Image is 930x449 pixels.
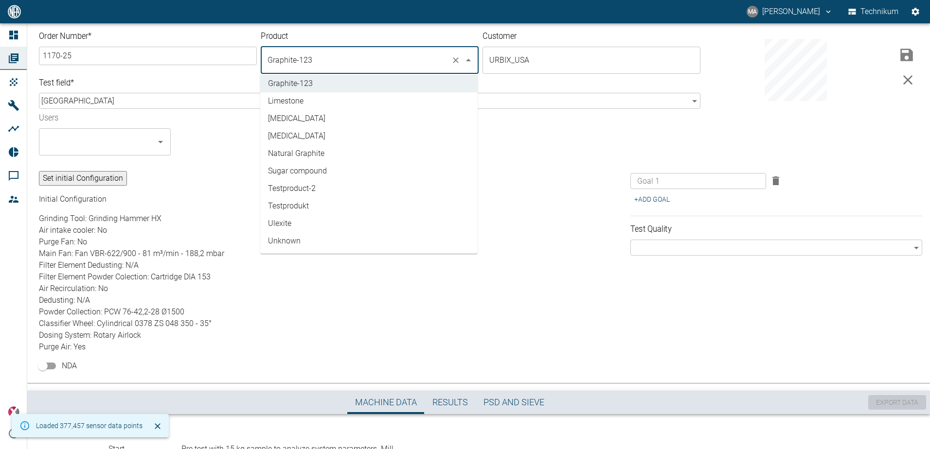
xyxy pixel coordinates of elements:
[39,248,331,259] span: Main Fan :
[39,306,331,318] span: Powder Collection :
[745,3,834,20] button: mateus.andrade@neuman-esser.com.br
[62,360,77,372] span: NDA
[7,5,22,18] img: logo
[39,294,331,306] span: Dedusting :
[449,53,463,67] button: Clear
[89,214,161,223] span: Grinding Hammer HX
[125,260,139,270] span: N/A
[39,283,331,294] span: Air Recirculation :
[39,271,331,283] span: Filter Element Powder Colection :
[260,92,478,110] li: Limestone
[39,93,368,109] div: [GEOGRAPHIC_DATA]
[39,236,331,248] span: Purge Fan :
[77,237,87,246] span: No
[39,171,127,186] button: Set initial Configuration
[97,225,107,235] span: No
[39,329,331,341] span: Dosing System :
[93,330,141,340] span: Rotary Airlock
[462,53,475,67] button: Close
[260,232,478,250] li: Unknown
[487,51,681,69] input: no customer
[260,180,478,197] li: Testproduct-2
[151,272,211,281] span: Cartridge DIA 153
[260,162,478,180] li: Sugar compound
[39,224,331,236] span: Air intake cooler :
[260,127,478,145] li: [MEDICAL_DATA]
[75,249,224,258] span: Fan VBR-622/900 - 81 m³/min - 188,2 mbar
[907,3,924,20] button: Settings
[77,295,90,305] span: N/A
[39,31,202,42] label: Order Number *
[704,39,887,101] div: Copy to clipboard
[39,193,331,205] p: Initial Configuration
[98,284,108,293] span: No
[372,93,700,109] div: ICM-[GEOGRAPHIC_DATA]
[39,112,138,124] label: Users
[483,397,544,408] span: PSD and Sieve
[39,213,331,224] span: Grinding Tool :
[260,215,478,232] li: Ulexite
[260,75,478,92] li: Graphite-123
[347,391,425,414] button: Machine Data
[36,417,143,434] div: Loaded 377,457 sensor data points
[483,31,646,42] label: Customer
[260,197,478,215] li: Testprodukt
[104,307,184,316] span: PCW 76-42,2-28 Ø1500
[39,318,331,329] span: Classifier Wheel :
[40,48,256,64] input: Order Number
[73,342,86,351] span: Yes
[846,3,901,20] button: Technikum
[630,190,674,208] button: +Add Goal
[372,77,618,88] label: Machines *
[260,110,478,127] li: [MEDICAL_DATA]
[630,224,849,235] label: Test Quality
[97,319,212,328] span: Cylindrical 0378 ZS 048 350 - 35°
[261,31,424,42] label: Product
[8,406,19,418] img: Xplore Logo
[766,171,786,190] button: delete
[747,6,758,17] div: MA
[260,145,478,162] li: Natural Graphite
[432,397,468,408] span: Results
[31,418,926,433] h5: ICM-[GEOGRAPHIC_DATA]
[39,77,286,88] label: Test field *
[154,135,167,149] button: Open
[150,419,165,433] button: Close
[39,341,331,353] span: Purge Air :
[39,259,331,271] span: Filter Element Dedusting :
